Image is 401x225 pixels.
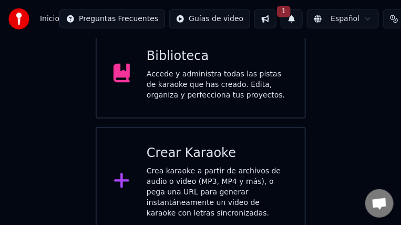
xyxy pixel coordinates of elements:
[147,166,288,219] div: Crea karaoke a partir de archivos de audio o video (MP3, MP4 y más), o pega una URL para generar ...
[147,69,288,101] div: Accede y administra todas las pistas de karaoke que has creado. Edita, organiza y perfecciona tus...
[40,14,59,24] nav: breadcrumb
[8,8,29,30] img: youka
[365,189,394,218] div: Chat abierto
[277,6,291,17] span: 1
[169,9,250,28] button: Guías de video
[40,14,59,24] span: Inicio
[147,48,288,65] div: Biblioteca
[59,9,165,28] button: Preguntas Frecuentes
[147,145,288,162] div: Crear Karaoke
[281,9,303,28] button: 1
